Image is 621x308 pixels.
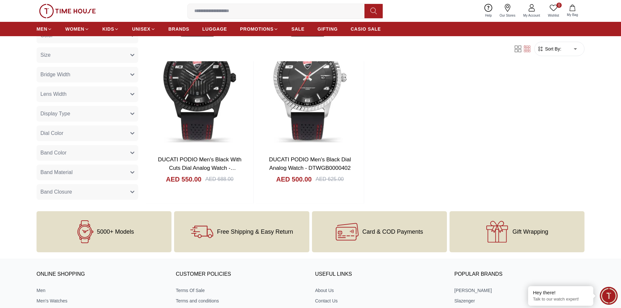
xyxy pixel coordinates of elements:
[512,228,548,235] span: Gift Wrapping
[146,10,253,150] img: DUCATI PODIO Men's Black With Cuts Dial Analog Watch - DTWGB0000403
[37,67,138,82] button: Bridge Width
[482,13,495,18] span: Help
[564,12,581,17] span: My Bag
[65,23,89,35] a: WOMEN
[481,3,496,19] a: Help
[315,287,445,294] a: About Us
[37,270,167,279] h3: ONLINE SHOPPING
[316,175,344,183] div: AED 625.00
[40,169,73,176] span: Band Material
[40,188,72,196] span: Band Closure
[37,47,138,63] button: Size
[537,46,561,52] button: Sort By:
[37,26,47,32] span: MEN
[176,287,306,294] a: Terms Of Sale
[40,129,63,137] span: Dial Color
[291,23,304,35] a: SALE
[600,287,618,305] div: Chat Widget
[240,26,274,32] span: PROMOTIONS
[102,26,114,32] span: KIDS
[37,145,138,161] button: Band Color
[176,270,306,279] h3: CUSTOMER POLICIES
[497,13,518,18] span: Our Stores
[318,26,338,32] span: GIFTING
[315,298,445,304] a: Contact Us
[545,13,562,18] span: Wishlist
[97,228,134,235] span: 5000+ Models
[37,125,138,141] button: Dial Color
[37,23,52,35] a: MEN
[202,23,227,35] a: LUGGAGE
[351,23,381,35] a: CASIO SALE
[37,298,167,304] a: Men's Watches
[37,165,138,180] button: Band Material
[65,26,84,32] span: WOMEN
[158,156,242,179] a: DUCATI PODIO Men's Black With Cuts Dial Analog Watch - DTWGB0000403
[40,149,67,157] span: Band Color
[362,228,423,235] span: Card & COD Payments
[39,4,96,18] img: ...
[351,26,381,32] span: CASIO SALE
[169,26,189,32] span: BRANDS
[37,184,138,200] button: Band Closure
[37,106,138,122] button: Display Type
[454,298,584,304] a: Slazenger
[40,90,67,98] span: Lens Width
[315,270,445,279] h3: USEFUL LINKS
[276,175,312,184] h4: AED 500.00
[556,3,562,8] span: 0
[169,23,189,35] a: BRANDS
[521,13,543,18] span: My Account
[533,297,588,302] p: Talk to our watch expert!
[318,23,338,35] a: GIFTING
[132,26,150,32] span: UNISEX
[544,3,563,19] a: 0Wishlist
[291,26,304,32] span: SALE
[102,23,119,35] a: KIDS
[217,228,293,235] span: Free Shipping & Easy Return
[533,289,588,296] div: Hey there!
[132,23,155,35] a: UNISEX
[256,10,363,150] img: DUCATI PODIO Men's Black Dial Analog Watch - DTWGB0000402
[40,51,51,59] span: Size
[40,71,70,79] span: Bridge Width
[454,270,584,279] h3: Popular Brands
[544,46,561,52] span: Sort By:
[563,3,582,19] button: My Bag
[269,156,351,171] a: DUCATI PODIO Men's Black Dial Analog Watch - DTWGB0000402
[176,298,306,304] a: Terms and conditions
[454,287,584,294] a: [PERSON_NAME]
[37,86,138,102] button: Lens Width
[202,26,227,32] span: LUGGAGE
[496,3,519,19] a: Our Stores
[240,23,278,35] a: PROMOTIONS
[205,175,233,183] div: AED 688.00
[166,175,201,184] h4: AED 550.00
[37,287,167,294] a: Men
[40,110,70,118] span: Display Type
